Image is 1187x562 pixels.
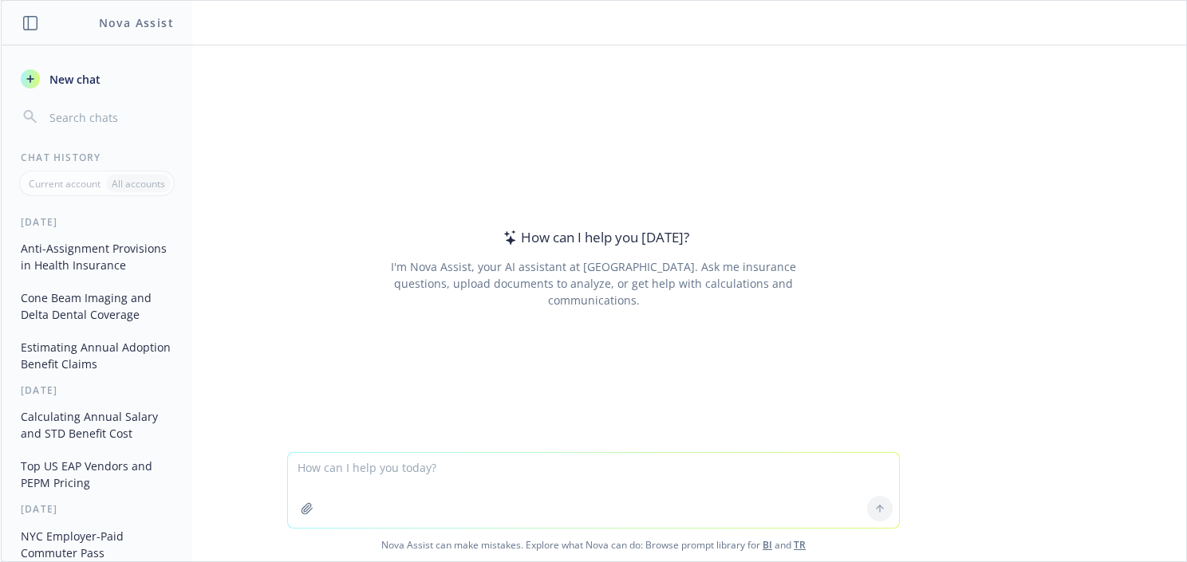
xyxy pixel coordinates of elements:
[99,14,174,31] h1: Nova Assist
[2,383,192,397] div: [DATE]
[499,227,689,248] div: How can I help you [DATE]?
[794,538,806,552] a: TR
[2,151,192,164] div: Chat History
[2,502,192,516] div: [DATE]
[46,106,173,128] input: Search chats
[763,538,772,552] a: BI
[2,215,192,229] div: [DATE]
[14,235,179,278] button: Anti-Assignment Provisions in Health Insurance
[14,403,179,446] button: Calculating Annual Salary and STD Benefit Cost
[46,71,101,88] span: New chat
[29,177,101,191] p: Current account
[7,529,1180,561] span: Nova Assist can make mistakes. Explore what Nova can do: Browse prompt library for and
[14,285,179,328] button: Cone Beam Imaging and Delta Dental Coverage
[14,453,179,496] button: Top US EAP Vendors and PEPM Pricing
[369,258,818,309] div: I'm Nova Assist, your AI assistant at [GEOGRAPHIC_DATA]. Ask me insurance questions, upload docum...
[14,65,179,93] button: New chat
[14,334,179,377] button: Estimating Annual Adoption Benefit Claims
[112,177,165,191] p: All accounts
